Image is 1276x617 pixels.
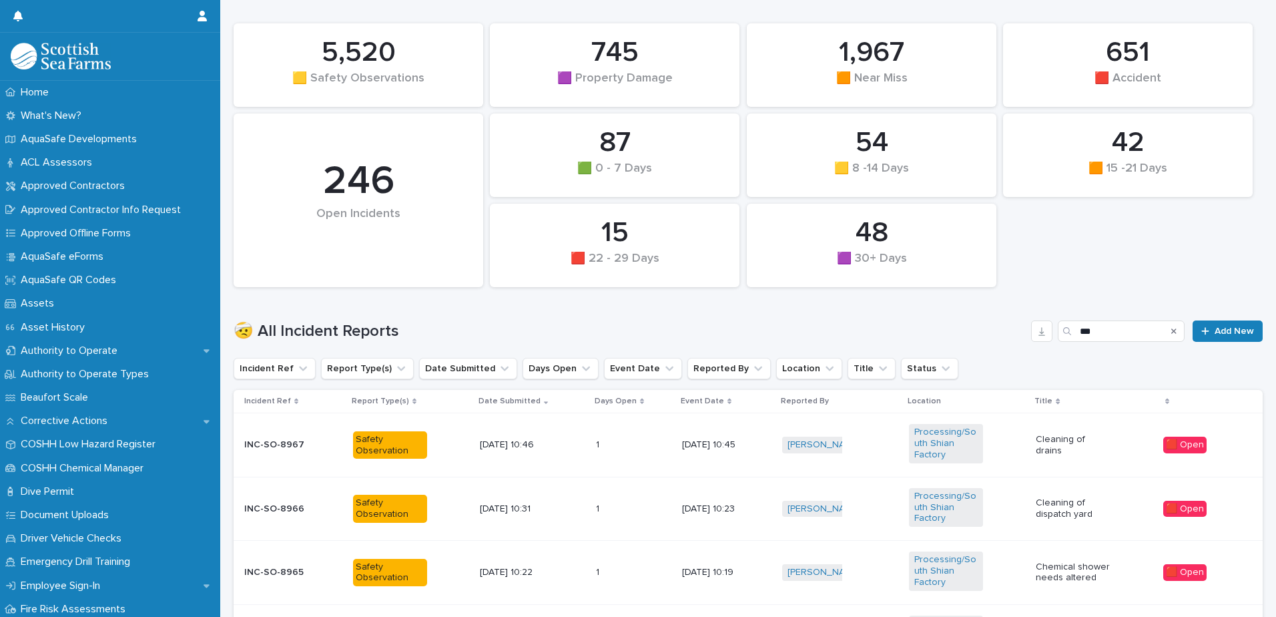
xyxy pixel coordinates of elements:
a: Processing/South Shian Factory [914,427,978,460]
p: Location [908,394,941,409]
button: Report Type(s) [321,358,414,379]
a: Add New [1193,321,1263,342]
p: AquaSafe eForms [15,250,114,263]
h1: 🤕 All Incident Reports [234,322,1026,341]
p: Beaufort Scale [15,391,99,404]
p: Days Open [595,394,637,409]
p: Authority to Operate Types [15,368,159,381]
p: Home [15,86,59,99]
button: Event Date [604,358,682,379]
div: 🟧 Near Miss [769,71,974,99]
p: Corrective Actions [15,415,118,427]
div: 🟨 Safety Observations [256,71,460,99]
div: Safety Observation [353,495,427,523]
p: Report Type(s) [352,394,409,409]
button: Location [776,358,842,379]
p: INC-SO-8967 [244,439,318,451]
button: Days Open [523,358,599,379]
div: Safety Observation [353,431,427,459]
a: Processing/South Shian Factory [914,554,978,588]
p: Chemical shower needs altered [1036,562,1110,584]
div: 651 [1026,36,1230,69]
p: Fire Risk Assessments [15,603,136,616]
div: 15 [513,216,717,250]
p: [DATE] 10:46 [480,439,554,451]
p: [DATE] 10:22 [480,567,554,578]
div: Open Incidents [256,207,460,249]
div: 🟧 15 -21 Days [1026,162,1230,190]
p: Cleaning of drains [1036,434,1110,457]
div: 54 [769,126,974,160]
p: COSHH Chemical Manager [15,462,154,475]
div: 42 [1026,126,1230,160]
button: Reported By [687,358,771,379]
div: Safety Observation [353,559,427,587]
a: [PERSON_NAME] [787,503,860,515]
p: INC-SO-8966 [244,503,318,515]
p: Approved Contractors [15,180,135,192]
p: AquaSafe Developments [15,133,147,146]
img: bPIBxiqnSb2ggTQWdOVV [11,43,111,69]
p: Approved Offline Forms [15,227,141,240]
p: INC-SO-8965 [244,567,318,578]
div: 🟩 0 - 7 Days [513,162,717,190]
p: Employee Sign-In [15,580,111,592]
p: COSHH Low Hazard Register [15,438,166,451]
p: 1 [596,437,602,451]
div: 745 [513,36,717,69]
p: AquaSafe QR Codes [15,274,127,286]
div: 246 [256,158,460,206]
input: Search [1058,321,1185,342]
div: 🟥 Open [1163,501,1207,518]
p: 1 [596,564,602,578]
p: Assets [15,297,65,310]
tr: INC-SO-8966Safety Observation[DATE] 10:3111 [DATE] 10:23[PERSON_NAME] Processing/South Shian Fact... [234,477,1263,540]
p: What's New? [15,110,92,122]
p: Driver Vehicle Checks [15,532,132,545]
div: 🟥 Open [1163,437,1207,453]
p: [DATE] 10:31 [480,503,554,515]
div: 🟪 30+ Days [769,252,974,280]
button: Date Submitted [419,358,517,379]
p: ACL Assessors [15,156,103,169]
div: 1,967 [769,36,974,69]
p: Incident Ref [244,394,291,409]
a: Processing/South Shian Factory [914,491,978,524]
p: Document Uploads [15,509,119,522]
p: Dive Permit [15,485,85,498]
p: Reported By [781,394,829,409]
a: [PERSON_NAME] [787,439,860,451]
p: Title [1034,394,1052,409]
div: 🟪 Property Damage [513,71,717,99]
button: Status [901,358,958,379]
a: [PERSON_NAME] [787,567,860,578]
div: 🟥 Open [1163,564,1207,581]
tr: INC-SO-8965Safety Observation[DATE] 10:2211 [DATE] 10:19[PERSON_NAME] Processing/South Shian Fact... [234,541,1263,604]
div: 5,520 [256,36,460,69]
button: Title [848,358,896,379]
button: Incident Ref [234,358,316,379]
tr: INC-SO-8967Safety Observation[DATE] 10:4611 [DATE] 10:45[PERSON_NAME] Processing/South Shian Fact... [234,413,1263,477]
p: 1 [596,501,602,515]
div: 🟥 Accident [1026,71,1230,99]
p: [DATE] 10:19 [682,567,756,578]
div: 48 [769,216,974,250]
p: Date Submitted [478,394,541,409]
p: Approved Contractor Info Request [15,204,192,216]
p: Event Date [681,394,724,409]
p: [DATE] 10:45 [682,439,756,451]
p: Cleaning of dispatch yard [1036,497,1110,520]
p: Authority to Operate [15,345,128,357]
p: Emergency Drill Training [15,556,141,568]
span: Add New [1215,327,1254,336]
p: [DATE] 10:23 [682,503,756,515]
p: Asset History [15,321,95,334]
div: 🟨 8 -14 Days [769,162,974,190]
div: 🟥 22 - 29 Days [513,252,717,280]
div: 87 [513,126,717,160]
